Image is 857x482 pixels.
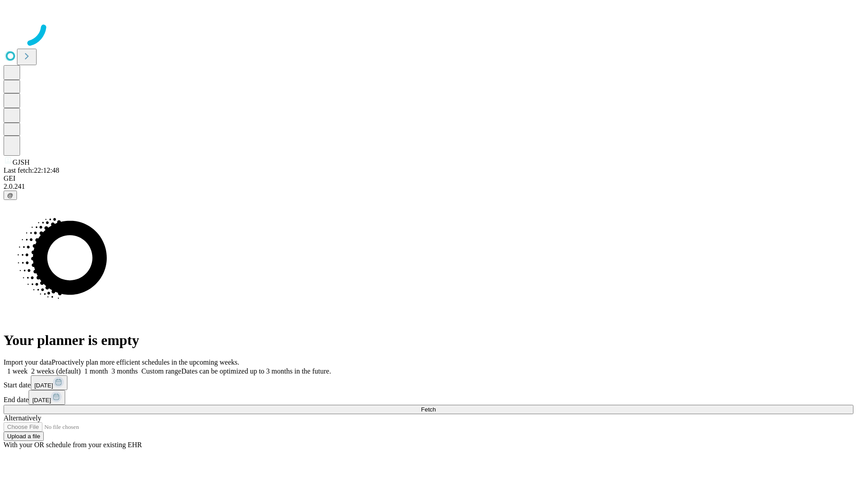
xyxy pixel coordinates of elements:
[7,192,13,199] span: @
[31,375,67,390] button: [DATE]
[52,358,239,366] span: Proactively plan more efficient schedules in the upcoming weeks.
[4,358,52,366] span: Import your data
[4,414,41,422] span: Alternatively
[141,367,181,375] span: Custom range
[4,332,853,349] h1: Your planner is empty
[4,175,853,183] div: GEI
[421,406,436,413] span: Fetch
[4,441,142,449] span: With your OR schedule from your existing EHR
[4,191,17,200] button: @
[84,367,108,375] span: 1 month
[34,382,53,389] span: [DATE]
[4,166,59,174] span: Last fetch: 22:12:48
[31,367,81,375] span: 2 weeks (default)
[7,367,28,375] span: 1 week
[4,432,44,441] button: Upload a file
[32,397,51,403] span: [DATE]
[181,367,331,375] span: Dates can be optimized up to 3 months in the future.
[29,390,65,405] button: [DATE]
[112,367,138,375] span: 3 months
[4,390,853,405] div: End date
[4,183,853,191] div: 2.0.241
[12,158,29,166] span: GJSH
[4,405,853,414] button: Fetch
[4,375,853,390] div: Start date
